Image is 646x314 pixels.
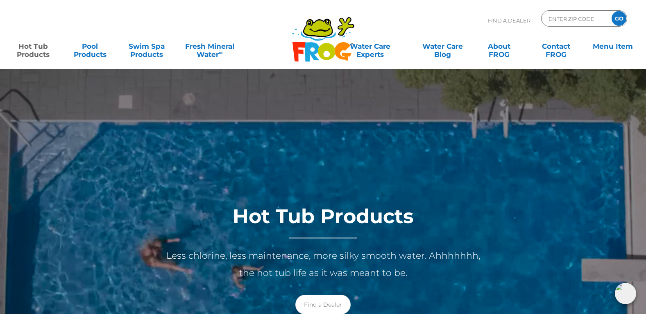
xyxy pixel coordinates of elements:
[219,50,222,56] sup: ∞
[178,38,241,54] a: Fresh MineralWater∞
[474,38,524,54] a: AboutFROG
[122,38,172,54] a: Swim SpaProducts
[329,38,411,54] a: Water CareExperts
[65,38,115,54] a: PoolProducts
[159,206,487,239] h1: Hot Tub Products
[587,38,638,54] a: Menu Item
[159,247,487,282] p: Less chlorine, less maintenance, more silky smooth water. Ahhhhhhh, the hot tub life as it was me...
[417,38,468,54] a: Water CareBlog
[548,13,603,25] input: Zip Code Form
[612,11,626,26] input: GO
[531,38,581,54] a: ContactFROG
[488,10,530,31] p: Find A Dealer
[615,283,636,304] img: openIcon
[8,38,59,54] a: Hot TubProducts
